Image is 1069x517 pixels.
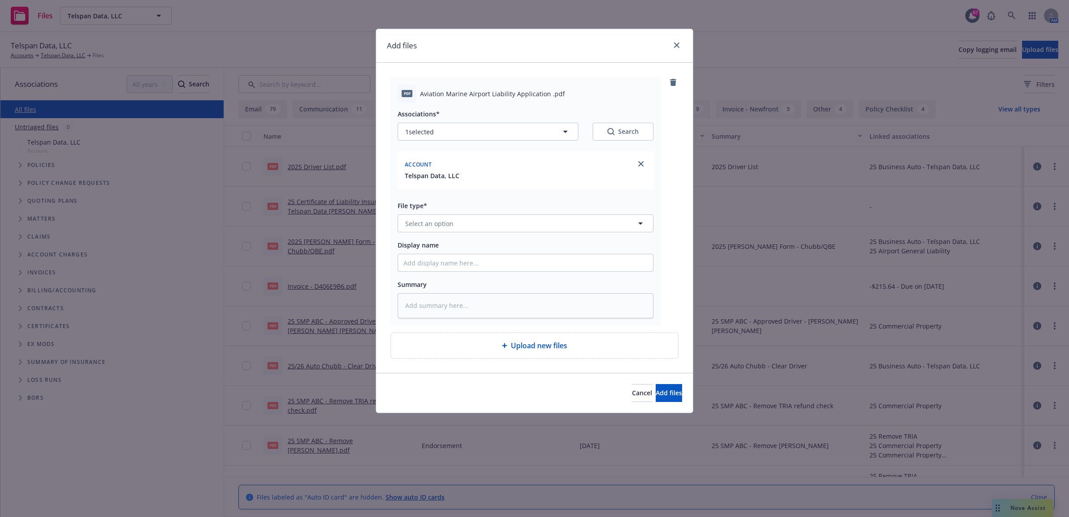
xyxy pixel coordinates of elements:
div: Upload new files [390,333,679,359]
input: Add display name here... [398,254,653,271]
span: Cancel [632,389,652,397]
span: Select an option [405,219,454,228]
h1: Add files [387,40,417,51]
button: SearchSearch [593,123,653,141]
span: Display name [398,241,439,249]
div: Search [607,127,639,136]
a: remove [668,77,679,88]
button: Add files [656,384,682,402]
span: Aviation Marine Airport Liability Application .pdf [420,89,565,98]
button: 1selected [398,123,578,141]
span: Summary [398,280,427,289]
button: Telspan Data, LLC [405,171,459,180]
a: close [671,40,682,51]
span: Associations* [398,110,440,118]
button: Cancel [632,384,652,402]
span: Add files [656,389,682,397]
a: close [636,158,646,169]
button: Select an option [398,214,653,232]
span: pdf [402,90,412,97]
span: 1 selected [405,127,434,137]
span: Upload new files [511,340,567,351]
svg: Search [607,128,615,135]
span: File type* [398,201,427,210]
span: Account [405,161,432,168]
